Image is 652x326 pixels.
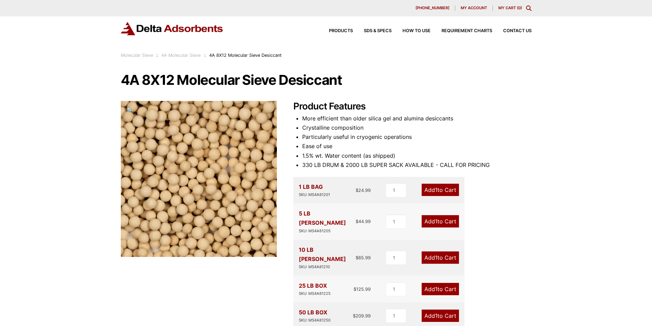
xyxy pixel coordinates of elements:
a: Add1to Cart [422,184,459,196]
li: Crystalline composition [302,123,532,132]
li: 1.5% wt. Water content (as shipped) [302,151,532,160]
span: My account [461,6,487,10]
div: 25 LB BOX [299,281,331,297]
span: 1 [435,286,437,292]
a: My account [455,5,493,11]
li: 330 LB DRUM & 2000 LB SUPER SACK AVAILABLE - CALL FOR PRICING [302,160,532,170]
div: 10 LB [PERSON_NAME] [299,245,356,270]
bdi: 65.99 [356,255,371,260]
span: $ [354,286,356,292]
span: : [204,53,206,58]
a: How to Use [392,29,431,33]
img: 4A 8X12 Molecular Sieve Desiccant [121,101,277,257]
bdi: 24.99 [356,187,371,193]
span: 4A 8X12 Molecular Sieve Desiccant [209,53,282,58]
span: SDS & SPECS [364,29,392,33]
div: 5 LB [PERSON_NAME] [299,209,356,234]
span: : [156,53,158,58]
bdi: 125.99 [354,286,371,292]
a: Add1to Cart [422,310,459,322]
span: $ [353,313,356,318]
span: $ [356,187,358,193]
span: 0 [518,5,521,10]
a: Products [318,29,353,33]
a: Add1to Cart [422,251,459,264]
bdi: 44.99 [356,219,371,224]
span: Products [329,29,353,33]
span: 🔍 [126,106,134,114]
span: [PHONE_NUMBER] [416,6,449,10]
span: 1 [435,312,437,319]
span: How to Use [402,29,431,33]
img: Delta Adsorbents [121,22,223,35]
span: 1 [435,186,437,193]
span: $ [356,219,358,224]
a: Requirement Charts [431,29,492,33]
a: [PHONE_NUMBER] [410,5,455,11]
a: Add1to Cart [422,283,459,295]
span: Contact Us [503,29,532,33]
a: SDS & SPECS [353,29,392,33]
li: Particularly useful in cryogenic operations [302,132,532,142]
h1: 4A 8X12 Molecular Sieve Desiccant [121,73,532,87]
a: My Cart (0) [498,5,522,10]
a: Contact Us [492,29,532,33]
span: Requirement Charts [442,29,492,33]
a: Add1to Cart [422,215,459,227]
div: 1 LB BAG [299,182,330,198]
li: More efficient than older silica gel and alumina desiccants [302,114,532,123]
a: 4A 8X12 Molecular Sieve Desiccant [121,175,277,182]
a: Molecular Sieve [121,53,153,58]
div: Toggle Modal Content [526,5,532,11]
div: SKU: MS4A81201 [299,192,330,198]
div: SKU: MS4A81250 [299,317,331,324]
li: Ease of use [302,142,532,151]
a: View full-screen image gallery [121,101,140,120]
span: 1 [435,218,437,225]
span: $ [356,255,358,260]
div: SKU: MS4A81205 [299,228,356,234]
div: SKU: MS4A81210 [299,264,356,270]
div: 50 LB BOX [299,308,331,324]
h2: Product Features [293,101,532,112]
span: 1 [435,254,437,261]
div: SKU: MS4A81225 [299,290,331,297]
a: 4A Molecular Sieve [161,53,201,58]
bdi: 209.99 [353,313,371,318]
